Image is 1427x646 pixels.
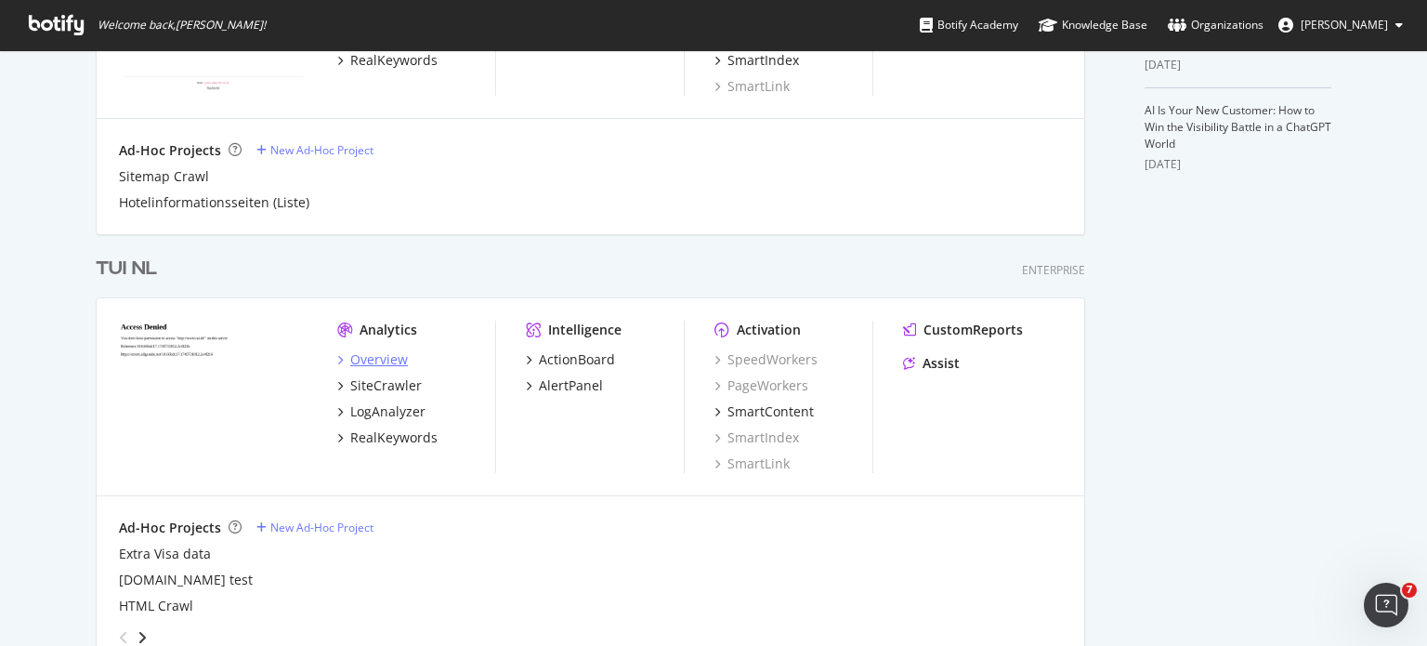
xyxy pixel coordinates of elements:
[119,571,253,589] a: [DOMAIN_NAME] test
[119,597,193,615] a: HTML Crawl
[337,350,408,369] a: Overview
[1145,20,1313,52] a: What Happens When ChatGPT Is Your Holiday Shopper?
[548,321,622,339] div: Intelligence
[96,256,164,283] a: TUI NL
[350,51,438,70] div: RealKeywords
[1301,17,1388,33] span: Edwin de Bruin
[1145,102,1331,152] a: AI Is Your New Customer: How to Win the Visibility Battle in a ChatGPT World
[119,519,221,537] div: Ad-Hoc Projects
[337,51,438,70] a: RealKeywords
[923,354,960,373] div: Assist
[727,402,814,421] div: SmartContent
[903,354,960,373] a: Assist
[337,428,438,447] a: RealKeywords
[714,376,808,395] a: PageWorkers
[526,350,615,369] a: ActionBoard
[270,142,373,158] div: New Ad-Hoc Project
[920,16,1018,34] div: Botify Academy
[727,51,799,70] div: SmartIndex
[903,321,1023,339] a: CustomReports
[270,520,373,535] div: New Ad-Hoc Project
[737,321,801,339] div: Activation
[1364,583,1408,627] iframe: Intercom live chat
[350,376,422,395] div: SiteCrawler
[539,350,615,369] div: ActionBoard
[119,321,308,471] img: tui.nl
[96,256,157,283] div: TUI NL
[539,376,603,395] div: AlertPanel
[1039,16,1147,34] div: Knowledge Base
[256,520,373,535] a: New Ad-Hoc Project
[337,376,422,395] a: SiteCrawler
[119,193,309,212] a: Hotelinformationsseiten (Liste)
[526,376,603,395] a: AlertPanel
[714,455,790,473] a: SmartLink
[714,428,799,447] a: SmartIndex
[98,18,266,33] span: Welcome back, [PERSON_NAME] !
[1145,156,1331,173] div: [DATE]
[350,350,408,369] div: Overview
[1168,16,1263,34] div: Organizations
[714,402,814,421] a: SmartContent
[350,428,438,447] div: RealKeywords
[1022,262,1085,278] div: Enterprise
[119,141,221,160] div: Ad-Hoc Projects
[714,77,790,96] a: SmartLink
[256,142,373,158] a: New Ad-Hoc Project
[350,402,425,421] div: LogAnalyzer
[923,321,1023,339] div: CustomReports
[1402,583,1417,598] span: 7
[119,167,209,186] a: Sitemap Crawl
[714,350,818,369] a: SpeedWorkers
[337,402,425,421] a: LogAnalyzer
[360,321,417,339] div: Analytics
[1145,57,1331,73] div: [DATE]
[714,51,799,70] a: SmartIndex
[1263,10,1418,40] button: [PERSON_NAME]
[119,545,211,563] a: Extra Visa data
